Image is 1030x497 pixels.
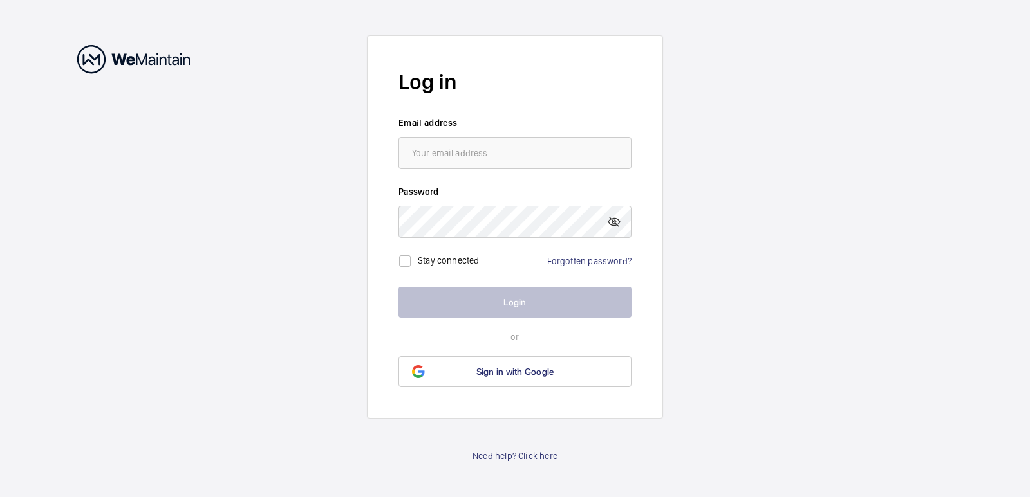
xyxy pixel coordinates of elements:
[398,287,632,318] button: Login
[398,137,632,169] input: Your email address
[476,366,554,377] span: Sign in with Google
[398,330,632,343] p: or
[398,185,632,198] label: Password
[418,255,480,265] label: Stay connected
[398,116,632,129] label: Email address
[547,256,632,266] a: Forgotten password?
[473,449,557,462] a: Need help? Click here
[398,67,632,97] h2: Log in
